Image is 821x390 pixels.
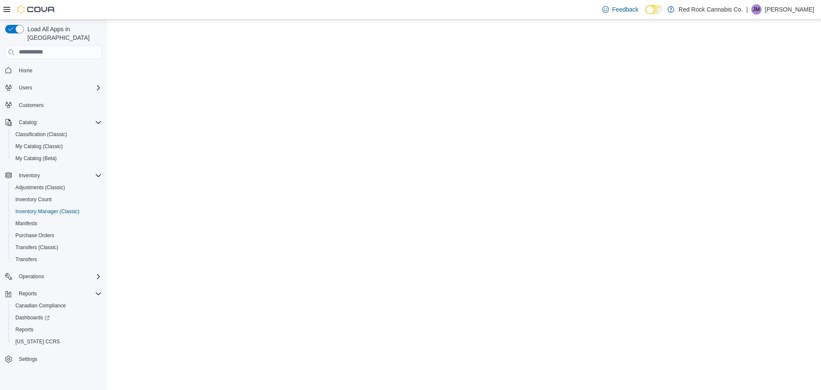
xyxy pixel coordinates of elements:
[12,194,55,205] a: Inventory Count
[9,152,105,164] button: My Catalog (Beta)
[19,84,32,91] span: Users
[12,230,102,241] span: Purchase Orders
[15,289,102,299] span: Reports
[15,131,67,138] span: Classification (Classic)
[9,217,105,229] button: Manifests
[12,230,58,241] a: Purchase Orders
[15,354,41,364] a: Settings
[15,117,102,128] span: Catalog
[12,206,83,217] a: Inventory Manager (Classic)
[12,206,102,217] span: Inventory Manager (Classic)
[12,129,102,140] span: Classification (Classic)
[12,301,102,311] span: Canadian Compliance
[15,83,102,93] span: Users
[12,336,102,347] span: Washington CCRS
[15,326,33,333] span: Reports
[753,4,760,15] span: JM
[19,356,37,363] span: Settings
[12,153,60,164] a: My Catalog (Beta)
[15,170,43,181] button: Inventory
[15,100,47,110] a: Customers
[19,273,44,280] span: Operations
[9,229,105,241] button: Purchase Orders
[2,271,105,283] button: Operations
[612,5,638,14] span: Feedback
[15,302,66,309] span: Canadian Compliance
[19,290,37,297] span: Reports
[12,254,40,265] a: Transfers
[19,119,36,126] span: Catalog
[12,141,66,152] a: My Catalog (Classic)
[12,182,68,193] a: Adjustments (Classic)
[679,4,743,15] p: Red Rock Cannabis Co.
[15,354,102,364] span: Settings
[15,256,37,263] span: Transfers
[9,241,105,253] button: Transfers (Classic)
[2,116,105,128] button: Catalog
[19,172,40,179] span: Inventory
[15,232,54,239] span: Purchase Orders
[12,325,102,335] span: Reports
[15,184,65,191] span: Adjustments (Classic)
[15,143,63,150] span: My Catalog (Classic)
[12,141,102,152] span: My Catalog (Classic)
[15,155,57,162] span: My Catalog (Beta)
[12,194,102,205] span: Inventory Count
[9,324,105,336] button: Reports
[2,64,105,77] button: Home
[12,313,102,323] span: Dashboards
[9,336,105,348] button: [US_STATE] CCRS
[12,242,62,253] a: Transfers (Classic)
[9,312,105,324] a: Dashboards
[2,170,105,182] button: Inventory
[19,67,32,74] span: Home
[15,196,52,203] span: Inventory Count
[12,254,102,265] span: Transfers
[765,4,814,15] p: [PERSON_NAME]
[15,289,40,299] button: Reports
[12,242,102,253] span: Transfers (Classic)
[15,100,102,110] span: Customers
[9,253,105,265] button: Transfers
[9,300,105,312] button: Canadian Compliance
[15,170,102,181] span: Inventory
[15,244,58,251] span: Transfers (Classic)
[15,220,37,227] span: Manifests
[2,288,105,300] button: Reports
[17,5,56,14] img: Cova
[746,4,748,15] p: |
[9,194,105,205] button: Inventory Count
[12,153,102,164] span: My Catalog (Beta)
[15,65,102,76] span: Home
[12,218,41,229] a: Manifests
[15,271,47,282] button: Operations
[9,128,105,140] button: Classification (Classic)
[15,65,36,76] a: Home
[9,182,105,194] button: Adjustments (Classic)
[15,338,60,345] span: [US_STATE] CCRS
[645,5,663,14] input: Dark Mode
[2,82,105,94] button: Users
[15,208,80,215] span: Inventory Manager (Classic)
[15,83,35,93] button: Users
[12,313,53,323] a: Dashboards
[2,353,105,365] button: Settings
[12,182,102,193] span: Adjustments (Classic)
[15,271,102,282] span: Operations
[751,4,762,15] div: Justin McCann
[5,61,102,388] nav: Complex example
[15,117,40,128] button: Catalog
[24,25,102,42] span: Load All Apps in [GEOGRAPHIC_DATA]
[19,102,44,109] span: Customers
[12,336,63,347] a: [US_STATE] CCRS
[12,129,71,140] a: Classification (Classic)
[9,140,105,152] button: My Catalog (Classic)
[599,1,642,18] a: Feedback
[12,301,69,311] a: Canadian Compliance
[15,314,50,321] span: Dashboards
[2,99,105,111] button: Customers
[12,325,37,335] a: Reports
[12,218,102,229] span: Manifests
[645,14,646,15] span: Dark Mode
[9,205,105,217] button: Inventory Manager (Classic)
